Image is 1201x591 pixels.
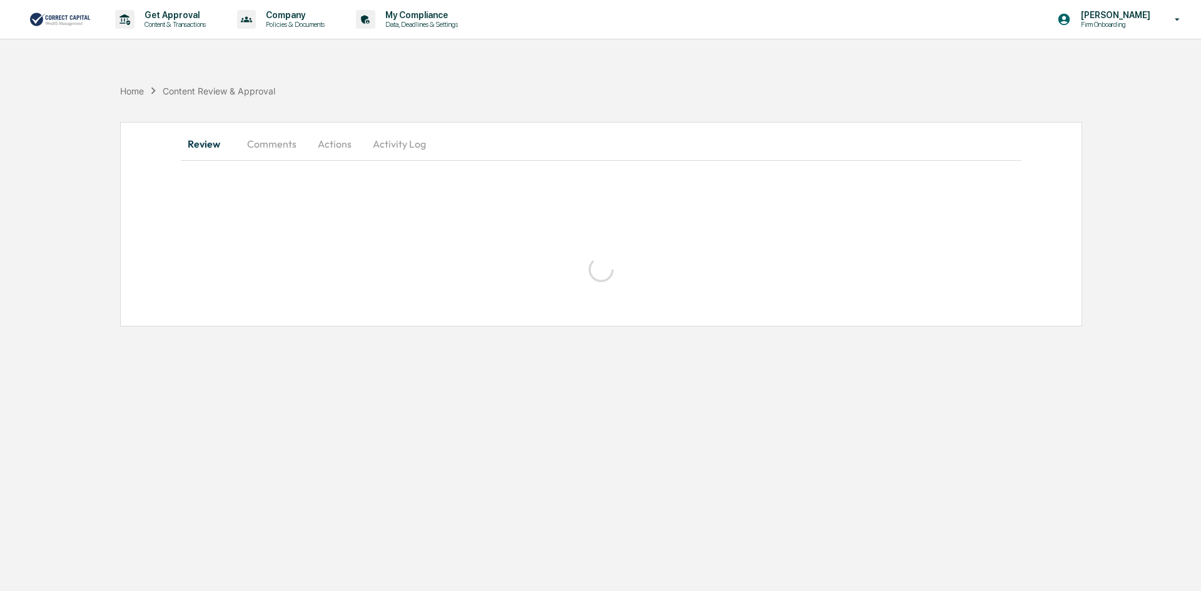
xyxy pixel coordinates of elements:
div: Home [120,86,144,96]
button: Actions [307,129,363,159]
p: My Compliance [375,10,464,20]
p: Data, Deadlines & Settings [375,20,464,29]
button: Comments [237,129,307,159]
p: Content & Transactions [134,20,212,29]
img: logo [30,11,90,28]
div: secondary tabs example [181,129,1021,159]
p: Get Approval [134,10,212,20]
p: Firm Onboarding [1071,20,1157,29]
p: Company [256,10,331,20]
p: Policies & Documents [256,20,331,29]
p: [PERSON_NAME] [1071,10,1157,20]
button: Activity Log [363,129,436,159]
button: Review [181,129,237,159]
div: Content Review & Approval [163,86,275,96]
